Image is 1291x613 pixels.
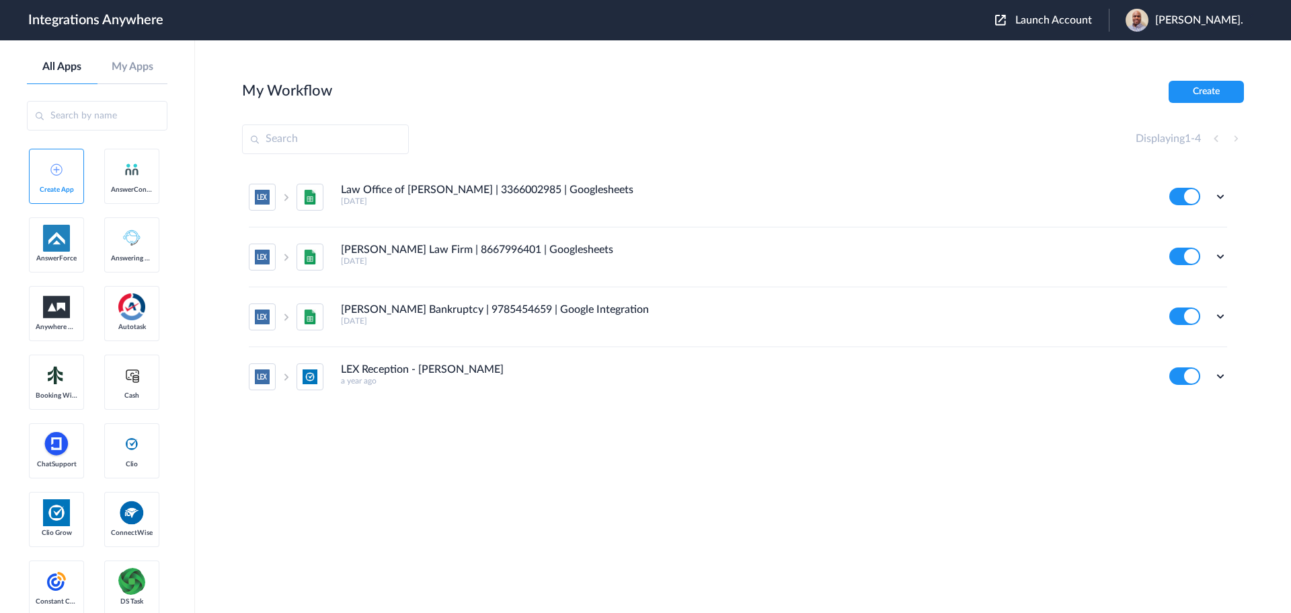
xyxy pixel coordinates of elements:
h4: [PERSON_NAME] Bankruptcy | 9785454659 | Google Integration [341,303,649,316]
h4: [PERSON_NAME] Law Firm | 8667996401 | Googlesheets [341,244,613,256]
img: constant-contact.svg [43,568,70,595]
h2: My Workflow [242,82,332,100]
span: Answering Service [111,254,153,262]
h5: a year ago [341,376,1151,386]
h4: Displaying - [1136,133,1201,145]
h4: LEX Reception - [PERSON_NAME] [341,363,504,376]
span: Anywhere Works [36,323,77,331]
span: Constant Contact [36,598,77,606]
span: [PERSON_NAME]. [1155,14,1243,27]
img: launch-acct-icon.svg [995,15,1006,26]
h1: Integrations Anywhere [28,12,163,28]
span: Cash [111,392,153,400]
h4: Law Office of [PERSON_NAME] | 3366002985 | Googlesheets [341,184,633,196]
button: Launch Account [995,14,1109,27]
span: Launch Account [1015,15,1092,26]
img: distributedSource.png [118,568,145,595]
span: Autotask [111,323,153,331]
img: work-pic.jpg [1126,9,1148,32]
img: autotask.png [118,293,145,320]
button: Create [1169,81,1244,103]
span: ConnectWise [111,529,153,537]
span: 4 [1195,133,1201,144]
h5: [DATE] [341,196,1151,206]
span: 1 [1185,133,1191,144]
input: Search [242,124,409,154]
span: Booking Widget [36,392,77,400]
span: Create App [36,186,77,194]
img: af-app-logo.svg [43,225,70,252]
a: My Apps [97,61,168,73]
span: ChatSupport [36,460,77,468]
span: Clio Grow [36,529,77,537]
img: chatsupport-icon.svg [43,431,70,458]
img: Clio.jpg [43,499,70,526]
input: Search by name [27,101,167,131]
img: Answering_service.png [118,225,145,252]
a: All Apps [27,61,97,73]
img: aww.png [43,296,70,318]
img: Setmore_Logo.svg [43,363,70,388]
h5: [DATE] [341,256,1151,266]
span: Clio [111,460,153,468]
img: connectwise.png [118,499,145,526]
span: AnswerForce [36,254,77,262]
span: AnswerConnect [111,186,153,194]
span: DS Task [111,598,153,606]
img: add-icon.svg [50,164,63,176]
img: answerconnect-logo.svg [124,161,140,178]
img: cash-logo.svg [124,367,141,384]
img: clio-logo.svg [124,436,140,452]
h5: [DATE] [341,316,1151,326]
